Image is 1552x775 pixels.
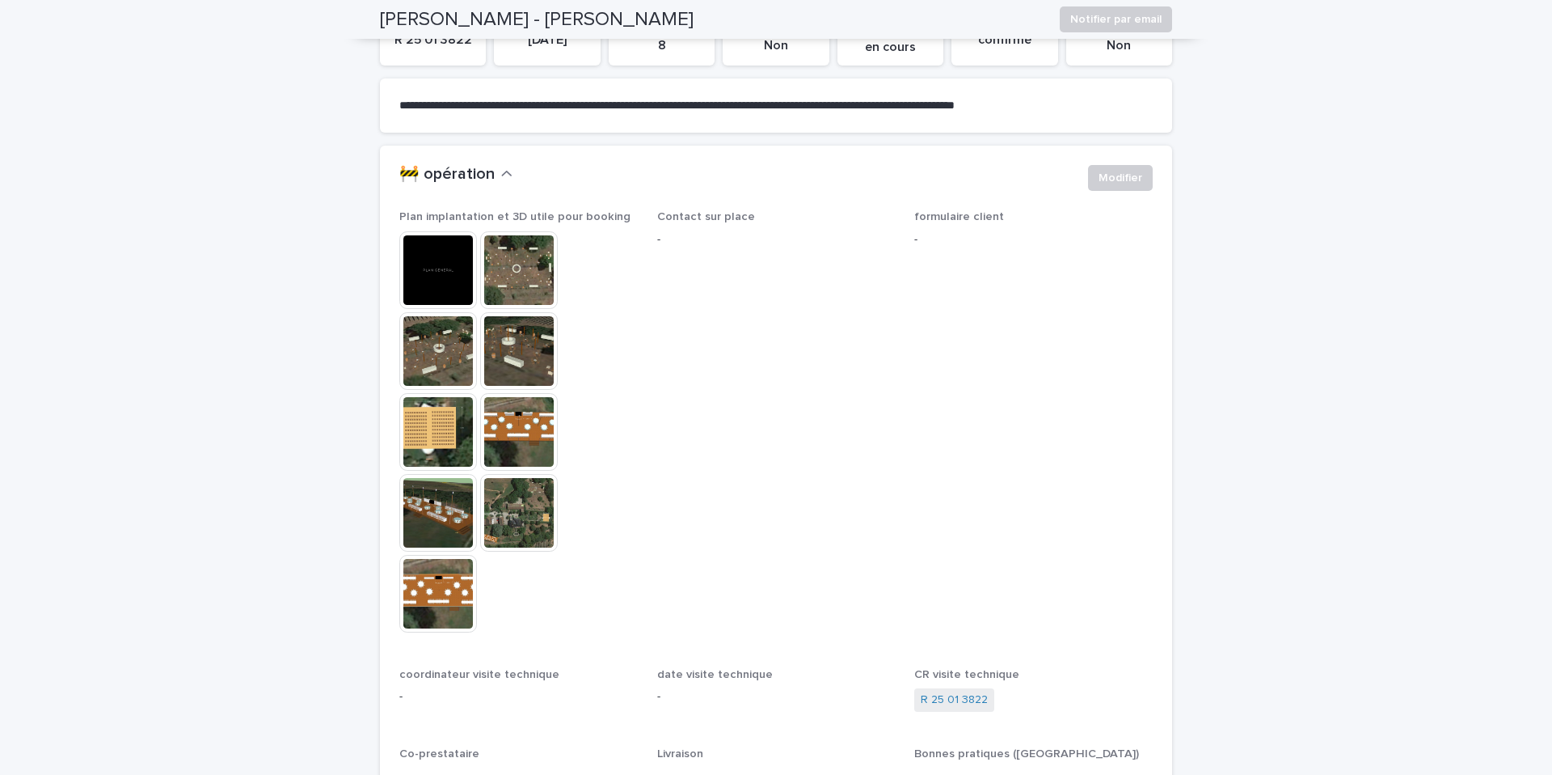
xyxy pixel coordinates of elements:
a: R 25 01 3822 [921,692,988,709]
p: - [657,688,896,705]
button: Modifier [1088,165,1153,191]
span: Notifier par email [1070,11,1162,28]
p: - [657,231,896,248]
p: [DATE] [504,32,590,48]
p: confirmé [961,32,1048,48]
span: Contact sur place [657,211,755,222]
button: Notifier par email [1060,6,1172,32]
span: coordinateur visite technique [399,669,559,680]
p: Non [1076,38,1162,53]
span: Bonnes pratiques ([GEOGRAPHIC_DATA]) [914,748,1139,760]
p: - [399,688,638,705]
p: R 25 01 3822 [390,32,476,48]
p: - [914,231,1153,248]
p: 8 [618,38,705,53]
button: 🚧 opération [399,165,512,184]
span: formulaire client [914,211,1004,222]
p: Non [732,38,819,53]
h2: 🚧 opération [399,165,495,184]
span: date visite technique [657,669,773,680]
span: Livraison [657,748,703,760]
span: CR visite technique [914,669,1019,680]
span: Modifier [1099,170,1142,186]
p: Modification en cours [847,24,934,55]
span: Co-prestataire [399,748,479,760]
h2: [PERSON_NAME] - [PERSON_NAME] [380,8,694,32]
span: Plan implantation et 3D utile pour booking [399,211,630,222]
